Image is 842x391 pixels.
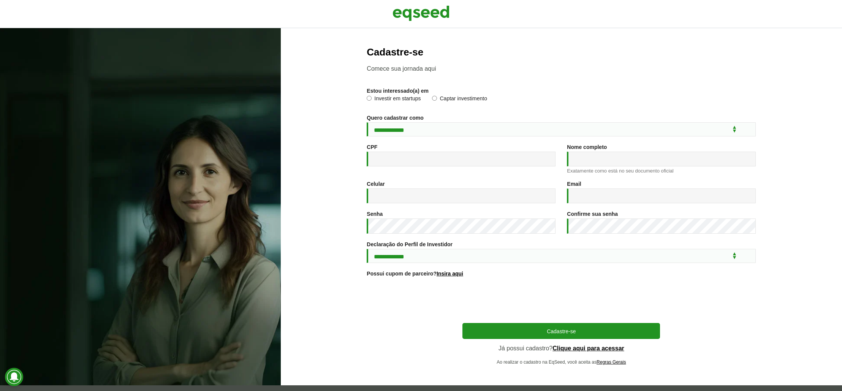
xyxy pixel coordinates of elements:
a: Clique aqui para acessar [552,345,624,351]
label: Investir em startups [367,96,421,103]
input: Captar investimento [432,96,437,101]
label: Quero cadastrar como [367,115,423,120]
label: CPF [367,144,377,150]
label: Email [567,181,581,187]
h2: Cadastre-se [367,47,756,58]
p: Comece sua jornada aqui [367,65,756,72]
p: Ao realizar o cadastro na EqSeed, você aceita as [462,359,660,365]
label: Confirme sua senha [567,211,618,217]
a: Insira aqui [437,271,463,276]
label: Nome completo [567,144,607,150]
iframe: reCAPTCHA [503,286,619,315]
a: Regras Gerais [597,360,626,364]
label: Captar investimento [432,96,487,103]
div: Exatamente como está no seu documento oficial [567,168,756,173]
label: Possui cupom de parceiro? [367,271,463,276]
button: Cadastre-se [462,323,660,339]
label: Celular [367,181,385,187]
input: Investir em startups [367,96,372,101]
p: Já possui cadastro? [462,345,660,352]
label: Declaração do Perfil de Investidor [367,242,453,247]
img: EqSeed Logo [393,4,449,23]
label: Estou interessado(a) em [367,88,429,93]
label: Senha [367,211,383,217]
